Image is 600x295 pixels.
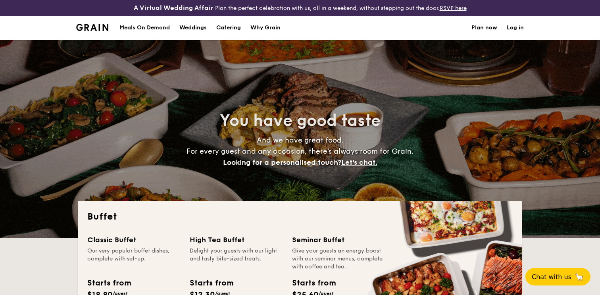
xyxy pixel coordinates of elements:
span: Chat with us [532,273,571,281]
a: Catering [212,16,246,40]
div: Delight your guests with our light and tasty bite-sized treats. [190,247,283,271]
div: Give your guests an energy boost with our seminar menus, complete with coffee and tea. [292,247,385,271]
a: Meals On Demand [115,16,175,40]
a: Weddings [175,16,212,40]
span: Looking for a personalised touch? [223,158,341,167]
img: Grain [76,24,108,31]
a: Plan now [471,16,497,40]
div: Meals On Demand [119,16,170,40]
span: Let's chat. [341,158,377,167]
div: Seminar Buffet [292,234,385,245]
div: Weddings [179,16,207,40]
div: High Tea Buffet [190,234,283,245]
span: And we have great food. For every guest and any occasion, there’s always room for Grain. [187,136,413,167]
div: Why Grain [250,16,281,40]
div: Starts from [87,277,131,289]
div: Starts from [190,277,233,289]
span: 🦙 [575,272,584,282]
h1: Catering [216,16,241,40]
span: You have good taste [220,111,381,130]
h2: Buffet [87,210,513,223]
button: Chat with us🦙 [525,268,590,285]
div: Our very popular buffet dishes, complete with set-up. [87,247,180,271]
div: Plan the perfect celebration with us, all in a weekend, without stepping out the door. [100,3,500,13]
div: Starts from [292,277,335,289]
h4: A Virtual Wedding Affair [134,3,213,13]
a: Logotype [76,24,108,31]
a: Log in [507,16,524,40]
a: RSVP here [440,5,467,12]
a: Why Grain [246,16,285,40]
div: Classic Buffet [87,234,180,245]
